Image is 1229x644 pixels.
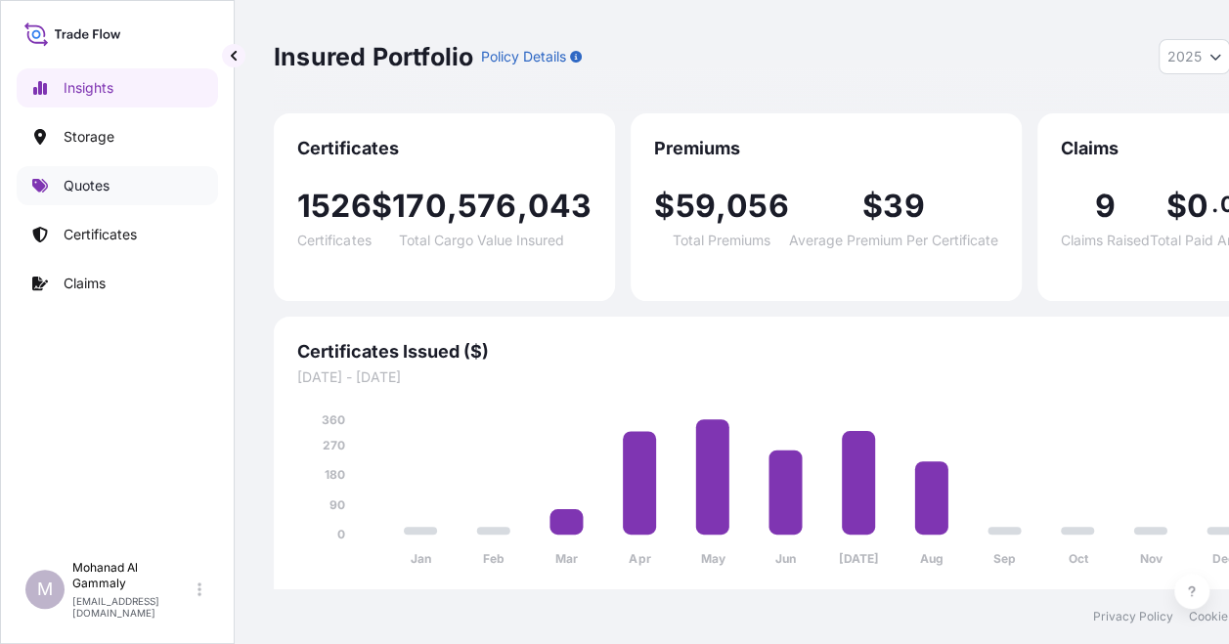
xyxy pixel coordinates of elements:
tspan: Jan [411,551,431,566]
tspan: Oct [1068,551,1088,566]
tspan: 360 [322,412,345,427]
span: 170 [392,191,447,222]
span: Certificates [297,137,592,160]
span: . [1211,196,1218,212]
tspan: 180 [325,467,345,482]
tspan: Nov [1140,551,1163,566]
tspan: Aug [920,551,944,566]
span: 59 [675,191,715,222]
span: 576 [458,191,517,222]
span: 39 [883,191,924,222]
p: Storage [64,127,114,147]
tspan: Feb [483,551,505,566]
tspan: Jun [775,551,796,566]
tspan: Sep [993,551,1016,566]
span: Premiums [654,137,997,160]
span: Average Premium Per Certificate [789,234,998,247]
p: Certificates [64,225,137,244]
span: $ [372,191,392,222]
a: Claims [17,264,218,303]
span: 9 [1095,191,1116,222]
span: 2025 [1167,47,1202,66]
span: M [37,580,53,599]
tspan: May [701,551,726,566]
a: Certificates [17,215,218,254]
span: $ [862,191,883,222]
p: Claims [64,274,106,293]
span: Claims Raised [1061,234,1150,247]
p: Quotes [64,176,110,195]
tspan: 270 [323,438,345,452]
p: Insured Portfolio [274,41,473,72]
a: Storage [17,117,218,156]
tspan: Mar [555,551,578,566]
span: 1526 [297,191,372,222]
span: Total Cargo Value Insured [399,234,564,247]
span: 043 [528,191,593,222]
tspan: Apr [629,551,650,566]
span: , [516,191,527,222]
p: Policy Details [481,47,566,66]
span: $ [654,191,675,222]
p: Insights [64,78,113,98]
tspan: 90 [329,497,345,512]
span: Certificates [297,234,371,247]
a: Privacy Policy [1093,609,1173,624]
span: , [716,191,726,222]
tspan: [DATE] [839,551,879,566]
tspan: 0 [337,527,345,541]
span: $ [1166,191,1187,222]
span: , [447,191,458,222]
a: Quotes [17,166,218,205]
span: Total Premiums [673,234,770,247]
a: Insights [17,68,218,107]
span: 056 [726,191,789,222]
p: Mohanad Al Gammaly [72,560,194,591]
span: 0 [1187,191,1208,222]
p: [EMAIL_ADDRESS][DOMAIN_NAME] [72,595,194,619]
